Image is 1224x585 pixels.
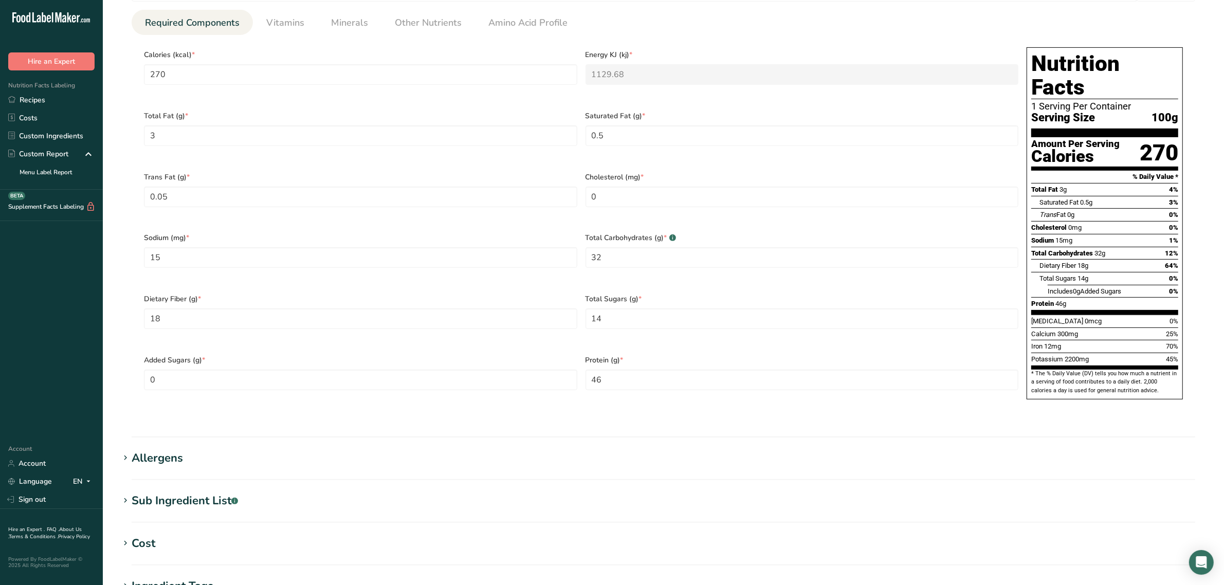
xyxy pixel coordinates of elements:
[1065,355,1089,363] span: 2200mg
[488,16,568,30] span: Amino Acid Profile
[144,232,577,243] span: Sodium (mg)
[1031,370,1178,395] section: * The % Daily Value (DV) tells you how much a nutrient in a serving of food contributes to a dail...
[8,472,52,490] a: Language
[1031,317,1083,325] span: [MEDICAL_DATA]
[1094,249,1105,257] span: 32g
[8,526,45,533] a: Hire an Expert .
[1067,211,1074,218] span: 0g
[1031,342,1043,350] span: Iron
[586,294,1019,304] span: Total Sugars (g)
[1031,330,1056,338] span: Calcium
[1044,342,1061,350] span: 12mg
[1169,211,1178,218] span: 0%
[1031,149,1120,164] div: Calories
[1169,198,1178,206] span: 3%
[1031,300,1054,307] span: Protein
[8,149,68,159] div: Custom Report
[1057,330,1078,338] span: 300mg
[1039,211,1056,218] i: Trans
[1140,139,1178,167] div: 270
[586,355,1019,365] span: Protein (g)
[132,535,155,552] div: Cost
[132,492,238,509] div: Sub Ingredient List
[1068,224,1082,231] span: 0mg
[9,533,58,540] a: Terms & Conditions .
[1055,300,1066,307] span: 46g
[144,49,577,60] span: Calories (kcal)
[586,49,1019,60] span: Energy KJ (kj)
[73,476,95,488] div: EN
[144,111,577,121] span: Total Fat (g)
[47,526,59,533] a: FAQ .
[1166,330,1178,338] span: 25%
[1169,287,1178,295] span: 0%
[1031,52,1178,99] h1: Nutrition Facts
[1031,236,1054,244] span: Sodium
[1039,262,1076,269] span: Dietary Fiber
[1077,262,1088,269] span: 18g
[1170,317,1178,325] span: 0%
[8,52,95,70] button: Hire an Expert
[1031,112,1095,124] span: Serving Size
[586,232,1019,243] span: Total Carbohydrates (g)
[1169,224,1178,231] span: 0%
[1039,275,1076,282] span: Total Sugars
[1169,186,1178,193] span: 4%
[266,16,304,30] span: Vitamins
[145,16,240,30] span: Required Components
[1031,101,1178,112] div: 1 Serving Per Container
[1039,211,1066,218] span: Fat
[1031,186,1058,193] span: Total Fat
[1039,198,1079,206] span: Saturated Fat
[1059,186,1067,193] span: 3g
[395,16,462,30] span: Other Nutrients
[1080,198,1092,206] span: 0.5g
[144,294,577,304] span: Dietary Fiber (g)
[1152,112,1178,124] span: 100g
[144,355,577,365] span: Added Sugars (g)
[58,533,90,540] a: Privacy Policy
[1166,342,1178,350] span: 70%
[1031,171,1178,183] section: % Daily Value *
[1165,249,1178,257] span: 12%
[1031,249,1093,257] span: Total Carbohydrates
[1077,275,1088,282] span: 14g
[8,556,95,569] div: Powered By FoodLabelMaker © 2025 All Rights Reserved
[1055,236,1072,244] span: 15mg
[1031,139,1120,149] div: Amount Per Serving
[1048,287,1121,295] span: Includes Added Sugars
[8,526,82,540] a: About Us .
[1031,224,1067,231] span: Cholesterol
[1169,236,1178,244] span: 1%
[331,16,368,30] span: Minerals
[1031,355,1063,363] span: Potassium
[1166,355,1178,363] span: 45%
[144,172,577,182] span: Trans Fat (g)
[1169,275,1178,282] span: 0%
[1165,262,1178,269] span: 64%
[1085,317,1102,325] span: 0mcg
[132,450,183,467] div: Allergens
[1073,287,1080,295] span: 0g
[8,192,25,200] div: BETA
[586,111,1019,121] span: Saturated Fat (g)
[586,172,1019,182] span: Cholesterol (mg)
[1189,550,1214,575] div: Open Intercom Messenger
